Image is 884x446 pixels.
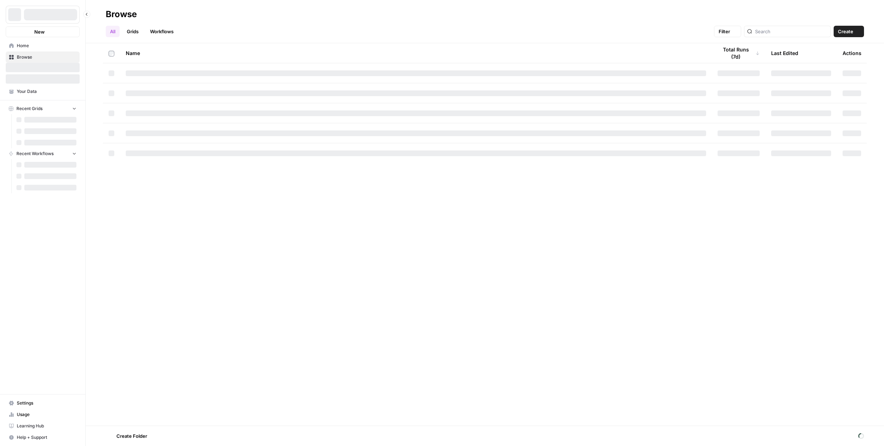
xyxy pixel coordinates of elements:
[714,26,741,37] button: Filter
[17,43,76,49] span: Home
[126,43,706,63] div: Name
[17,423,76,429] span: Learning Hub
[843,43,861,63] div: Actions
[6,432,80,443] button: Help + Support
[123,26,143,37] a: Grids
[17,434,76,441] span: Help + Support
[6,397,80,409] a: Settings
[106,430,151,442] button: Create Folder
[16,150,54,157] span: Recent Workflows
[17,411,76,418] span: Usage
[6,409,80,420] a: Usage
[771,43,798,63] div: Last Edited
[719,28,730,35] span: Filter
[34,28,45,35] span: New
[6,51,80,63] a: Browse
[146,26,178,37] a: Workflows
[6,40,80,51] a: Home
[834,26,864,37] button: Create
[6,26,80,37] button: New
[6,103,80,114] button: Recent Grids
[16,105,43,112] span: Recent Grids
[6,148,80,159] button: Recent Workflows
[106,9,137,20] div: Browse
[17,54,76,60] span: Browse
[755,28,828,35] input: Search
[718,43,760,63] div: Total Runs (7d)
[17,88,76,95] span: Your Data
[106,26,120,37] a: All
[6,86,80,97] a: Your Data
[6,420,80,432] a: Learning Hub
[116,432,147,440] span: Create Folder
[17,400,76,406] span: Settings
[838,28,853,35] span: Create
